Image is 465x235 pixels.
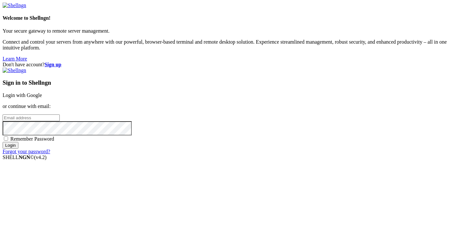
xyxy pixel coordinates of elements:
[3,3,26,8] img: Shellngn
[19,155,30,160] b: NGN
[34,155,47,160] span: 4.2.0
[3,114,60,121] input: Email address
[4,136,8,141] input: Remember Password
[3,56,27,61] a: Learn More
[10,136,54,142] span: Remember Password
[3,68,26,73] img: Shellngn
[3,103,462,109] p: or continue with email:
[3,149,50,154] a: Forgot your password?
[3,142,18,149] input: Login
[3,79,462,86] h3: Sign in to Shellngn
[3,92,42,98] a: Login with Google
[3,39,462,51] p: Connect and control your servers from anywhere with our powerful, browser-based terminal and remo...
[3,28,462,34] p: Your secure gateway to remote server management.
[3,15,462,21] h4: Welcome to Shellngn!
[3,62,462,68] div: Don't have account?
[45,62,61,67] a: Sign up
[3,155,46,160] span: SHELL ©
